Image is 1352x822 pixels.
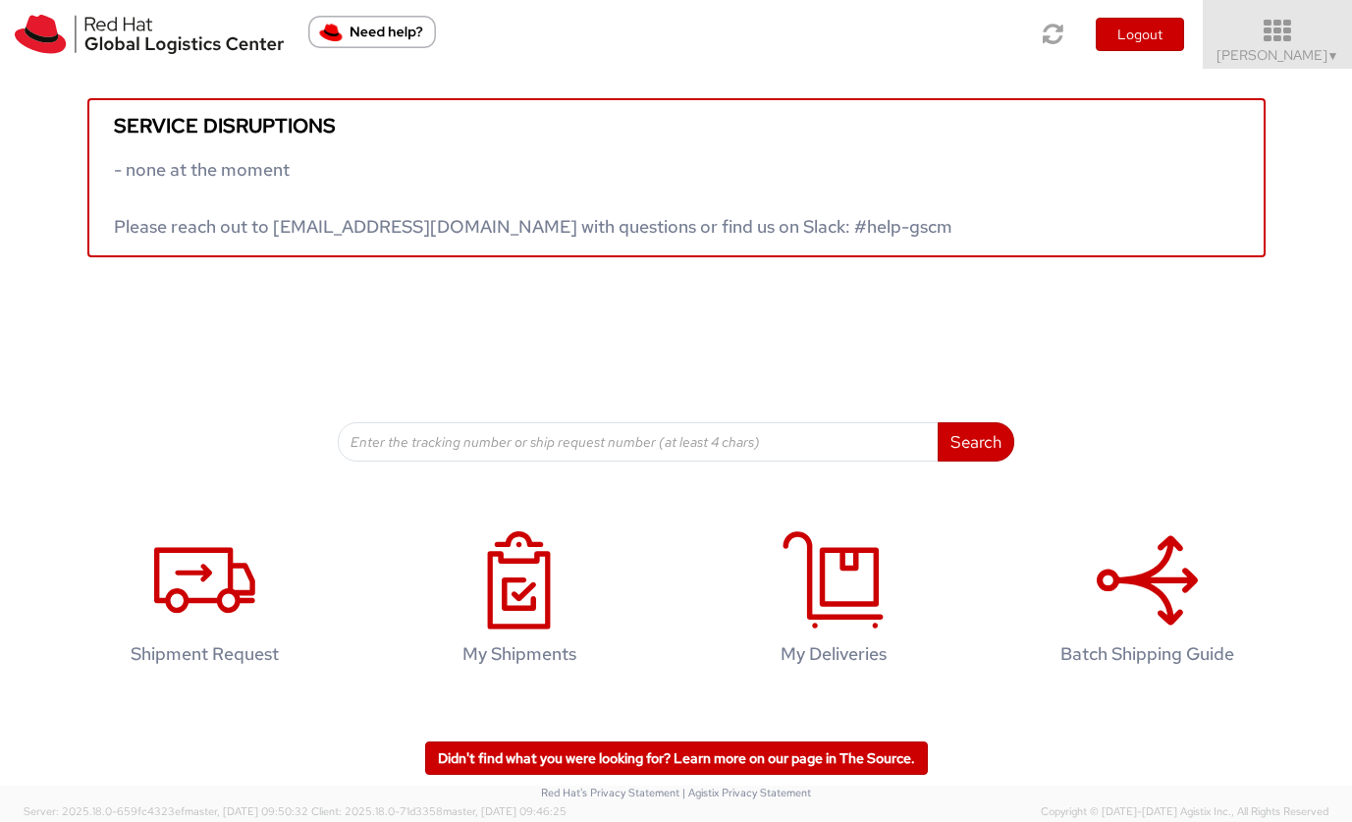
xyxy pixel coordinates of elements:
a: Service disruptions - none at the moment Please reach out to [EMAIL_ADDRESS][DOMAIN_NAME] with qu... [87,98,1266,257]
h4: Batch Shipping Guide [1021,644,1274,664]
button: Search [938,422,1014,462]
span: Copyright © [DATE]-[DATE] Agistix Inc., All Rights Reserved [1041,804,1328,820]
span: Client: 2025.18.0-71d3358 [311,804,567,818]
span: [PERSON_NAME] [1217,46,1339,64]
h4: My Shipments [393,644,646,664]
a: Batch Shipping Guide [1000,511,1295,694]
a: Shipment Request [58,511,352,694]
a: | Agistix Privacy Statement [682,786,811,799]
span: master, [DATE] 09:50:32 [185,804,308,818]
span: master, [DATE] 09:46:25 [443,804,567,818]
span: - none at the moment Please reach out to [EMAIL_ADDRESS][DOMAIN_NAME] with questions or find us o... [114,158,952,238]
button: Need help? [308,16,436,48]
img: rh-logistics-00dfa346123c4ec078e1.svg [15,15,284,54]
input: Enter the tracking number or ship request number (at least 4 chars) [338,422,939,462]
button: Logout [1096,18,1184,51]
h4: Shipment Request [79,644,332,664]
a: Didn't find what you were looking for? Learn more on our page in The Source. [425,741,928,775]
span: ▼ [1327,48,1339,64]
a: My Deliveries [686,511,981,694]
a: My Shipments [372,511,667,694]
span: Server: 2025.18.0-659fc4323ef [24,804,308,818]
h4: My Deliveries [707,644,960,664]
h5: Service disruptions [114,115,1239,137]
a: Red Hat's Privacy Statement [541,786,679,799]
